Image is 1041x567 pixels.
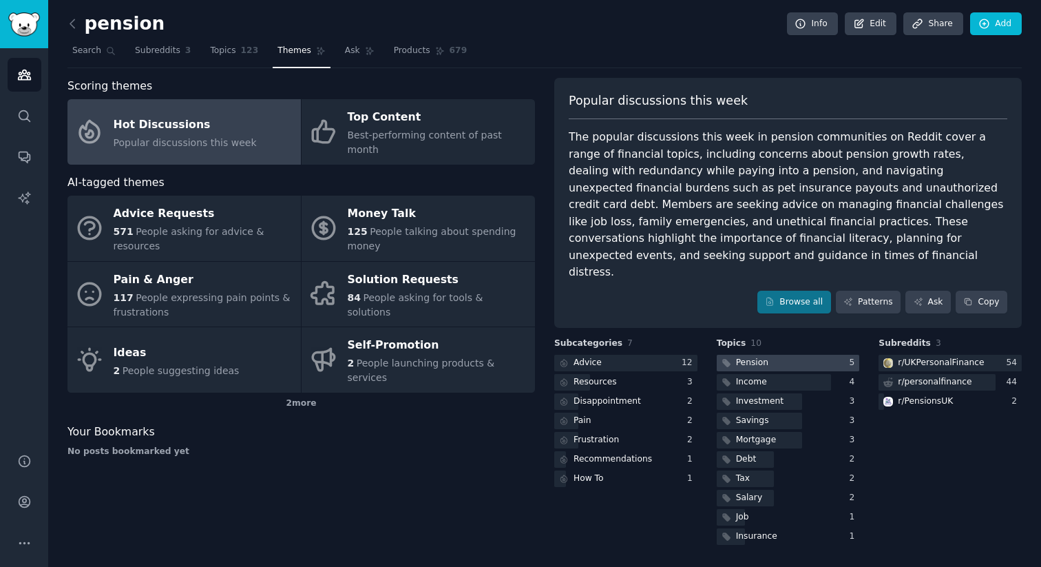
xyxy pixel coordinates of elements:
span: Subreddits [135,45,180,57]
div: The popular discussions this week in pension communities on Reddit cover a range of financial top... [569,129,1007,281]
span: 7 [627,338,633,348]
div: How To [574,473,604,485]
div: 2 more [67,393,535,415]
div: Savings [736,415,769,427]
a: Advice12 [554,355,697,372]
img: GummySearch logo [8,12,40,37]
div: Hot Discussions [114,114,257,136]
div: Debt [736,453,757,466]
span: Subcategories [554,338,622,350]
a: Topics123 [205,40,263,68]
a: Top ContentBest-performing content of past month [302,99,535,165]
div: r/ UKPersonalFinance [898,357,984,369]
div: Resources [574,376,617,389]
div: 3 [850,415,860,427]
span: 3 [185,45,191,57]
h2: pension [67,13,165,35]
span: Ask [345,45,360,57]
a: Share [903,12,963,36]
div: 2 [687,395,697,408]
span: People expressing pain points & frustrations [114,292,291,318]
span: 123 [241,45,259,57]
div: 2 [687,415,697,427]
span: Best-performing content of past month [348,130,502,155]
span: Scoring themes [67,78,152,95]
div: Mortgage [736,434,777,446]
span: People asking for tools & solutions [348,292,483,318]
div: 1 [850,530,860,543]
a: Recommendations1 [554,451,697,468]
a: Pain & Anger117People expressing pain points & frustrations [67,262,301,327]
div: Investment [736,395,784,408]
span: 125 [348,226,368,237]
a: Browse all [757,291,831,314]
a: Hot DiscussionsPopular discussions this week [67,99,301,165]
div: Pension [736,357,768,369]
div: 12 [682,357,697,369]
span: Your Bookmarks [67,424,155,441]
span: Products [394,45,430,57]
div: 1 [687,473,697,485]
span: 117 [114,292,134,303]
div: Insurance [736,530,777,543]
div: 2 [850,492,860,504]
div: 3 [687,376,697,389]
div: Recommendations [574,453,652,466]
a: Add [970,12,1022,36]
div: Pain [574,415,591,427]
span: Popular discussions this week [569,92,748,110]
a: PensionsUKr/PensionsUK2 [879,393,1022,411]
div: 2 [1011,395,1022,408]
div: Tax [736,473,750,485]
div: 4 [850,376,860,389]
a: Ask [340,40,379,68]
a: Themes [273,40,330,68]
a: Disappointment2 [554,393,697,411]
div: Ideas [114,342,240,364]
a: Self-Promotion2People launching products & services [302,327,535,393]
a: Salary2 [717,490,860,507]
a: Pension5 [717,355,860,372]
span: People suggesting ideas [123,365,240,376]
span: 84 [348,292,361,303]
div: 5 [850,357,860,369]
div: 3 [850,434,860,446]
span: 2 [348,358,355,369]
div: 2 [850,453,860,466]
a: Advice Requests571People asking for advice & resources [67,196,301,261]
a: Frustration2 [554,432,697,449]
span: People launching products & services [348,358,495,383]
div: r/ PensionsUK [898,395,953,408]
span: 571 [114,226,134,237]
div: 1 [687,453,697,466]
a: Subreddits3 [130,40,196,68]
a: Mortgage3 [717,432,860,449]
div: Disappointment [574,395,641,408]
a: Pain2 [554,413,697,430]
a: Debt2 [717,451,860,468]
div: 1 [850,511,860,524]
div: 3 [850,395,860,408]
span: 2 [114,365,120,376]
a: Patterns [836,291,901,314]
div: Money Talk [348,203,528,225]
div: Pain & Anger [114,269,294,291]
span: Topics [717,338,746,350]
a: Investment3 [717,393,860,411]
a: Ask [905,291,951,314]
a: Edit [845,12,896,36]
span: Topics [210,45,235,57]
a: Products679 [389,40,472,68]
img: PensionsUK [883,397,893,406]
button: Copy [956,291,1007,314]
div: Job [736,511,749,524]
span: Search [72,45,101,57]
div: Top Content [348,107,528,129]
div: 2 [850,473,860,485]
div: 2 [687,434,697,446]
div: Solution Requests [348,269,528,291]
a: Info [787,12,838,36]
a: Insurance1 [717,528,860,546]
span: 10 [750,338,761,348]
a: Job1 [717,509,860,526]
